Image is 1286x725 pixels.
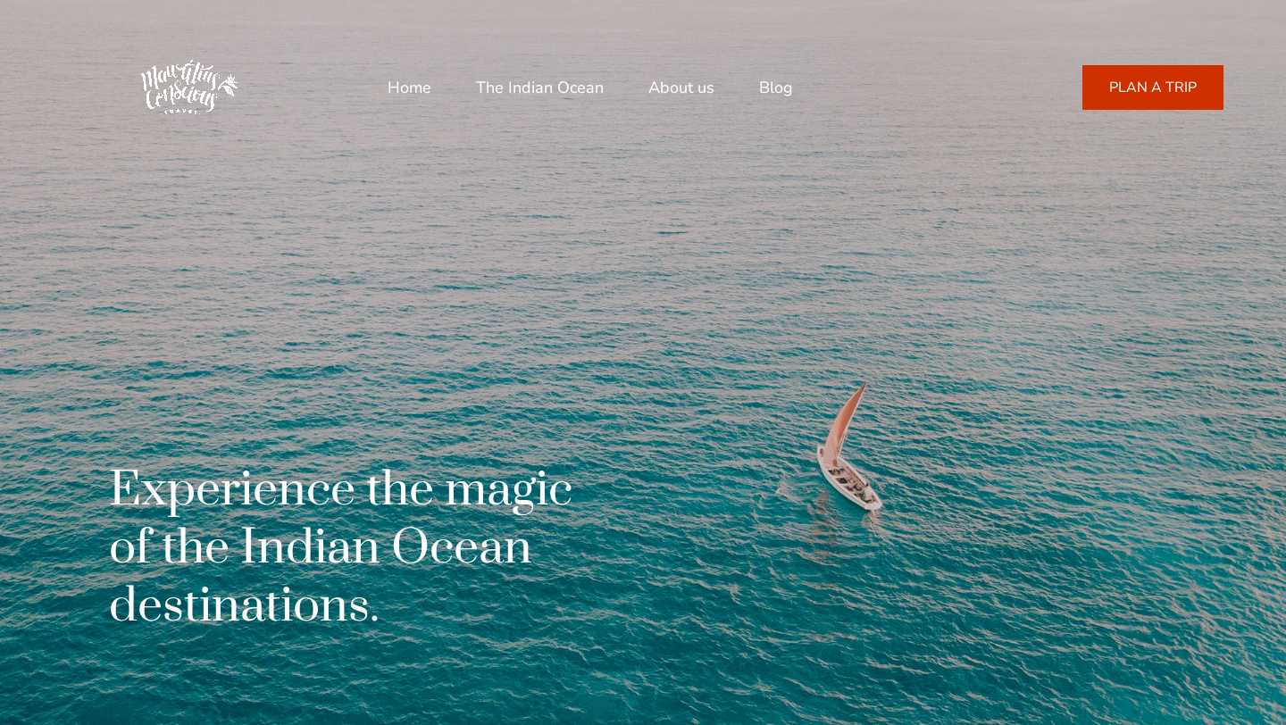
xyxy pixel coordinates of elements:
[109,462,597,636] h1: Experience the magic of the Indian Ocean destinations.
[388,66,431,109] a: Home
[759,66,793,109] a: Blog
[1082,65,1223,110] a: PLAN A TRIP
[476,66,604,109] a: The Indian Ocean
[648,66,714,109] a: About us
